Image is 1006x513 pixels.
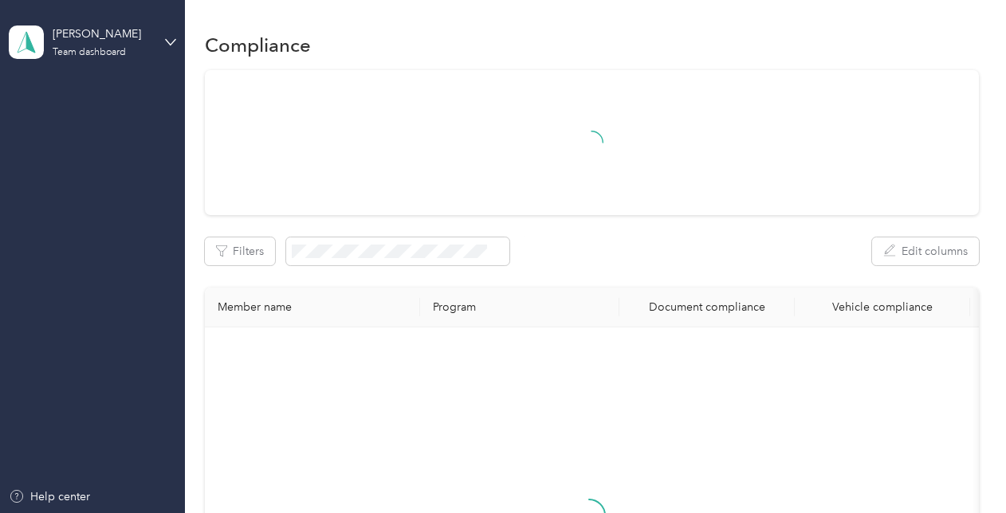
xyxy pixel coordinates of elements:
[53,25,152,42] div: [PERSON_NAME]
[205,37,311,53] h1: Compliance
[205,237,275,265] button: Filters
[9,488,90,505] button: Help center
[808,300,957,314] div: Vehicle compliance
[53,48,126,57] div: Team dashboard
[872,237,979,265] button: Edit columns
[632,300,782,314] div: Document compliance
[917,424,1006,513] iframe: Everlance-gr Chat Button Frame
[420,288,619,327] th: Program
[205,288,420,327] th: Member name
